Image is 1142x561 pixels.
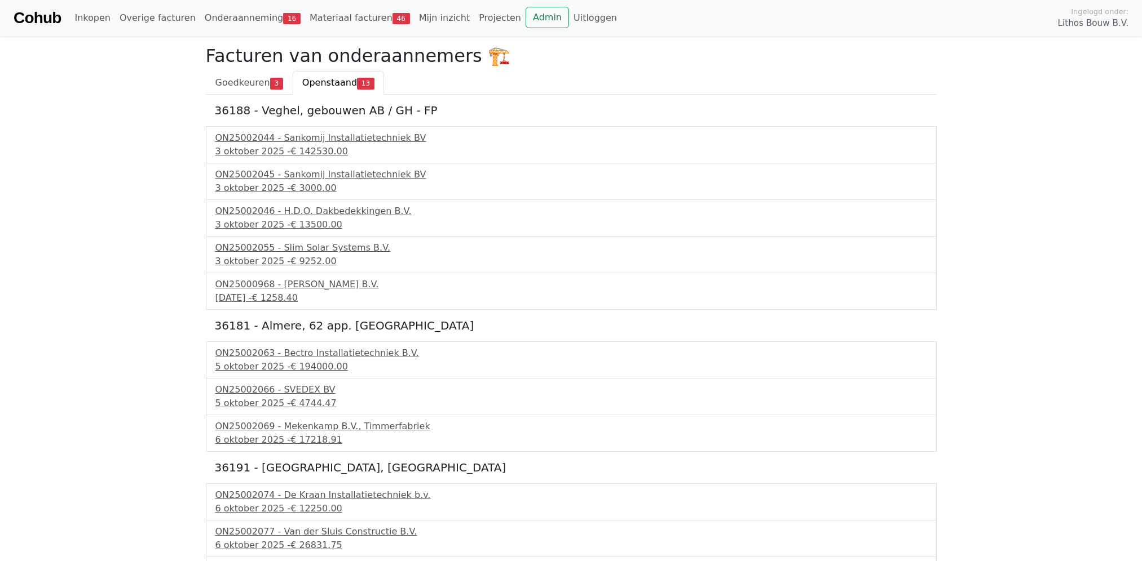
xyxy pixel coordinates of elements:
a: Uitloggen [569,7,621,29]
span: € 26831.75 [290,540,342,550]
div: ON25002055 - Slim Solar Systems B.V. [215,241,927,255]
span: € 3000.00 [290,182,336,193]
a: Inkopen [70,7,114,29]
span: € 17218.91 [290,434,342,445]
div: 3 oktober 2025 - [215,218,927,231]
h5: 36191 - [GEOGRAPHIC_DATA], [GEOGRAPHIC_DATA] [215,461,928,474]
span: € 1258.40 [252,292,297,303]
a: ON25002077 - Van der Sluis Constructie B.V.6 oktober 2025 -€ 26831.75 [215,525,927,552]
a: ON25000968 - [PERSON_NAME] B.V.[DATE] -€ 1258.40 [215,278,927,305]
span: € 142530.00 [290,146,348,157]
a: Mijn inzicht [415,7,475,29]
a: Goedkeuren3 [206,71,293,95]
div: 5 oktober 2025 - [215,360,927,373]
a: Admin [526,7,569,28]
div: ON25002077 - Van der Sluis Constructie B.V. [215,525,927,538]
a: ON25002046 - H.D.O. Dakbedekkingen B.V.3 oktober 2025 -€ 13500.00 [215,204,927,231]
a: ON25002069 - Mekenkamp B.V., Timmerfabriek6 oktober 2025 -€ 17218.91 [215,420,927,447]
a: Openstaand13 [293,71,384,95]
a: Materiaal facturen46 [305,7,415,29]
a: Overige facturen [115,7,200,29]
div: ON25002045 - Sankomij Installatietechniek BV [215,168,927,181]
div: ON25002044 - Sankomij Installatietechniek BV [215,131,927,145]
span: Lithos Bouw B.V. [1058,17,1128,30]
h5: 36188 - Veghel, gebouwen AB / GH - FP [215,104,928,117]
span: 46 [393,13,410,24]
span: 13 [357,78,374,89]
a: Cohub [14,5,61,32]
span: € 9252.00 [290,256,336,266]
a: ON25002074 - De Kraan Installatietechniek b.v.6 oktober 2025 -€ 12250.00 [215,488,927,515]
div: ON25002046 - H.D.O. Dakbedekkingen B.V. [215,204,927,218]
div: 6 oktober 2025 - [215,502,927,515]
a: ON25002066 - SVEDEX BV5 oktober 2025 -€ 4744.47 [215,383,927,410]
div: 3 oktober 2025 - [215,181,927,195]
span: Openstaand [302,77,357,88]
span: € 12250.00 [290,503,342,514]
a: Projecten [474,7,526,29]
h2: Facturen van onderaannemers 🏗️ [206,45,937,66]
a: Onderaanneming16 [200,7,305,29]
div: ON25002066 - SVEDEX BV [215,383,927,397]
span: € 13500.00 [290,219,342,230]
span: € 194000.00 [290,361,348,372]
a: ON25002045 - Sankomij Installatietechniek BV3 oktober 2025 -€ 3000.00 [215,168,927,195]
div: 3 oktober 2025 - [215,255,927,268]
div: ON25002074 - De Kraan Installatietechniek b.v. [215,488,927,502]
div: ON25002063 - Bectro Installatietechniek B.V. [215,346,927,360]
span: 3 [270,78,283,89]
a: ON25002063 - Bectro Installatietechniek B.V.5 oktober 2025 -€ 194000.00 [215,346,927,373]
h5: 36181 - Almere, 62 app. [GEOGRAPHIC_DATA] [215,319,928,332]
a: ON25002044 - Sankomij Installatietechniek BV3 oktober 2025 -€ 142530.00 [215,131,927,158]
div: 3 oktober 2025 - [215,145,927,158]
div: [DATE] - [215,291,927,305]
div: 6 oktober 2025 - [215,538,927,552]
span: € 4744.47 [290,398,336,408]
a: ON25002055 - Slim Solar Systems B.V.3 oktober 2025 -€ 9252.00 [215,241,927,268]
div: 6 oktober 2025 - [215,433,927,447]
span: Goedkeuren [215,77,270,88]
span: 16 [283,13,301,24]
span: Ingelogd onder: [1071,6,1128,17]
div: ON25000968 - [PERSON_NAME] B.V. [215,278,927,291]
div: 5 oktober 2025 - [215,397,927,410]
div: ON25002069 - Mekenkamp B.V., Timmerfabriek [215,420,927,433]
